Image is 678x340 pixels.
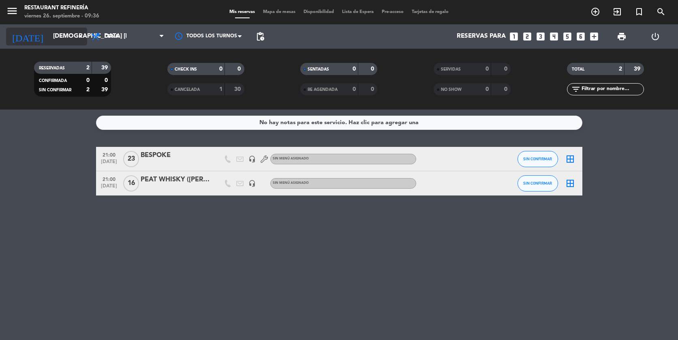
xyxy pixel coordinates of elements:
[562,31,573,42] i: looks_5
[549,31,559,42] i: looks_4
[486,66,489,72] strong: 0
[86,77,90,83] strong: 0
[273,181,309,185] span: Sin menú asignado
[105,34,119,39] span: Cena
[441,67,461,71] span: SERVIDAS
[6,5,18,20] button: menu
[6,5,18,17] i: menu
[523,157,552,161] span: SIN CONFIRMAR
[634,7,644,17] i: turned_in_not
[565,154,575,164] i: border_all
[24,12,99,20] div: viernes 26. septiembre - 09:36
[86,65,90,71] strong: 2
[175,67,197,71] span: CHECK INS
[86,87,90,93] strong: 2
[299,10,338,14] span: Disponibilidad
[590,7,600,17] i: add_circle_outline
[486,86,489,92] strong: 0
[353,66,356,72] strong: 0
[99,150,119,159] span: 21:00
[565,179,575,188] i: border_all
[523,181,552,185] span: SIN CONFIRMAR
[504,86,509,92] strong: 0
[75,32,85,41] i: arrow_drop_down
[259,118,419,127] div: No hay notas para este servicio. Haz clic para agregar una
[338,10,378,14] span: Lista de Espera
[408,10,453,14] span: Tarjetas de regalo
[522,31,533,42] i: looks_two
[572,67,584,71] span: TOTAL
[237,66,242,72] strong: 0
[273,157,309,160] span: Sin menú asignado
[101,65,109,71] strong: 39
[619,66,622,72] strong: 2
[141,174,210,185] div: PEAT WHISKY ([PERSON_NAME])
[656,7,666,17] i: search
[39,66,65,70] span: RESERVADAS
[219,86,222,92] strong: 1
[39,88,71,92] span: SIN CONFIRMAR
[101,87,109,93] strong: 39
[259,10,299,14] span: Mapa de mesas
[105,77,109,83] strong: 0
[518,151,558,167] button: SIN CONFIRMAR
[248,180,256,187] i: headset_mic
[589,31,599,42] i: add_box
[225,10,259,14] span: Mis reservas
[255,32,265,41] span: pending_actions
[650,32,660,41] i: power_settings_new
[219,66,222,72] strong: 0
[504,66,509,72] strong: 0
[575,31,586,42] i: looks_6
[581,85,644,94] input: Filtrar por nombre...
[535,31,546,42] i: looks_3
[634,66,642,72] strong: 39
[234,86,242,92] strong: 30
[248,155,256,163] i: headset_mic
[308,67,329,71] span: SENTADAS
[123,175,139,192] span: 16
[308,88,338,92] span: RE AGENDADA
[509,31,519,42] i: looks_one
[99,183,119,193] span: [DATE]
[378,10,408,14] span: Pre-acceso
[371,66,376,72] strong: 0
[353,86,356,92] strong: 0
[123,151,139,167] span: 23
[617,32,627,41] span: print
[6,28,49,45] i: [DATE]
[571,84,581,94] i: filter_list
[39,79,67,83] span: CONFIRMADA
[612,7,622,17] i: exit_to_app
[371,86,376,92] strong: 0
[141,150,210,161] div: BESPOKE
[518,175,558,192] button: SIN CONFIRMAR
[99,174,119,183] span: 21:00
[24,4,99,12] div: Restaurant Refinería
[441,88,462,92] span: NO SHOW
[175,88,200,92] span: CANCELADA
[99,159,119,168] span: [DATE]
[457,33,506,40] span: Reservas para
[639,24,672,49] div: LOG OUT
